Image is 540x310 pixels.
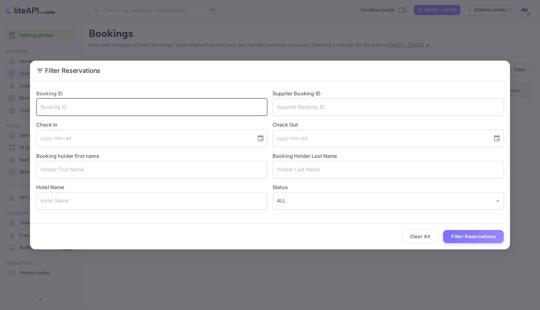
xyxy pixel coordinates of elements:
input: Hotel Name [36,192,267,210]
button: Filter Reservations [443,230,504,243]
input: Booking ID [36,98,267,116]
input: yyyy-mm-dd [36,130,252,147]
div: ALL [272,192,504,210]
input: Supplier Booking ID [272,98,504,116]
button: Choose date [491,132,503,145]
input: Holder Last Name [272,161,504,178]
label: Booking ID [36,90,63,97]
h2: Filter Reservations [30,61,510,81]
input: Holder First Name [36,161,267,178]
input: yyyy-mm-dd [272,130,488,147]
button: Choose date [254,132,267,145]
label: Status [272,183,504,191]
label: Check In [36,121,267,128]
label: Booking holder first name [36,153,99,159]
button: Clear All [402,230,438,243]
label: Supplier Booking ID [272,90,321,97]
label: Booking Holder Last Name [272,153,337,159]
label: Check Out [272,121,504,128]
label: Hotel Name [36,184,64,190]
